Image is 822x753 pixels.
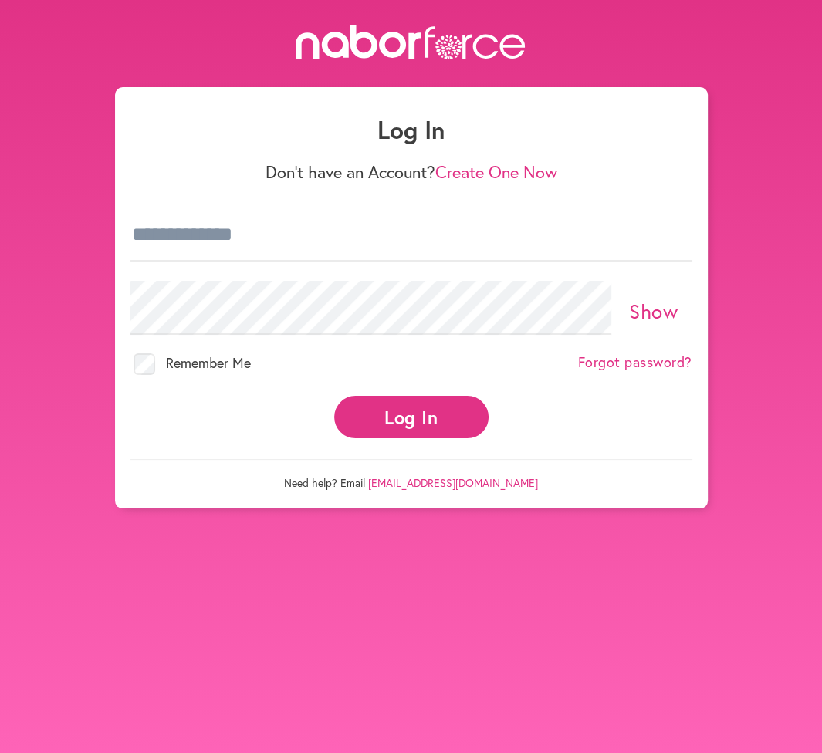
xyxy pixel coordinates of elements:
span: Remember Me [166,353,251,372]
p: Need help? Email [130,459,692,490]
a: Forgot password? [578,354,692,371]
a: Show [629,298,678,324]
button: Log In [334,396,489,438]
p: Don't have an Account? [130,162,692,182]
a: Create One Now [435,160,557,183]
h1: Log In [130,115,692,144]
a: [EMAIL_ADDRESS][DOMAIN_NAME] [368,475,538,490]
